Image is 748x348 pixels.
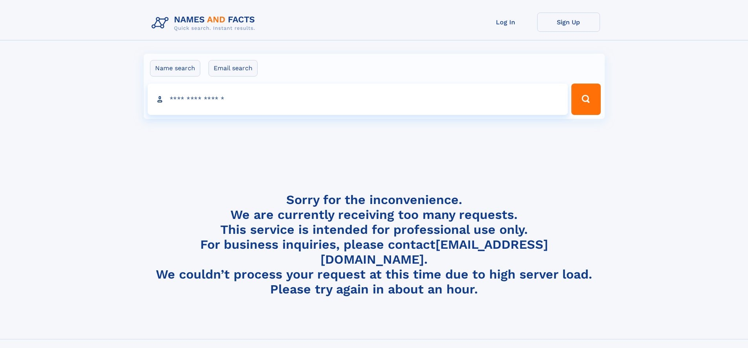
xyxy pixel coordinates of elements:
[148,84,568,115] input: search input
[208,60,258,77] label: Email search
[150,60,200,77] label: Name search
[537,13,600,32] a: Sign Up
[320,237,548,267] a: [EMAIL_ADDRESS][DOMAIN_NAME]
[571,84,600,115] button: Search Button
[148,13,262,34] img: Logo Names and Facts
[474,13,537,32] a: Log In
[148,192,600,297] h4: Sorry for the inconvenience. We are currently receiving too many requests. This service is intend...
